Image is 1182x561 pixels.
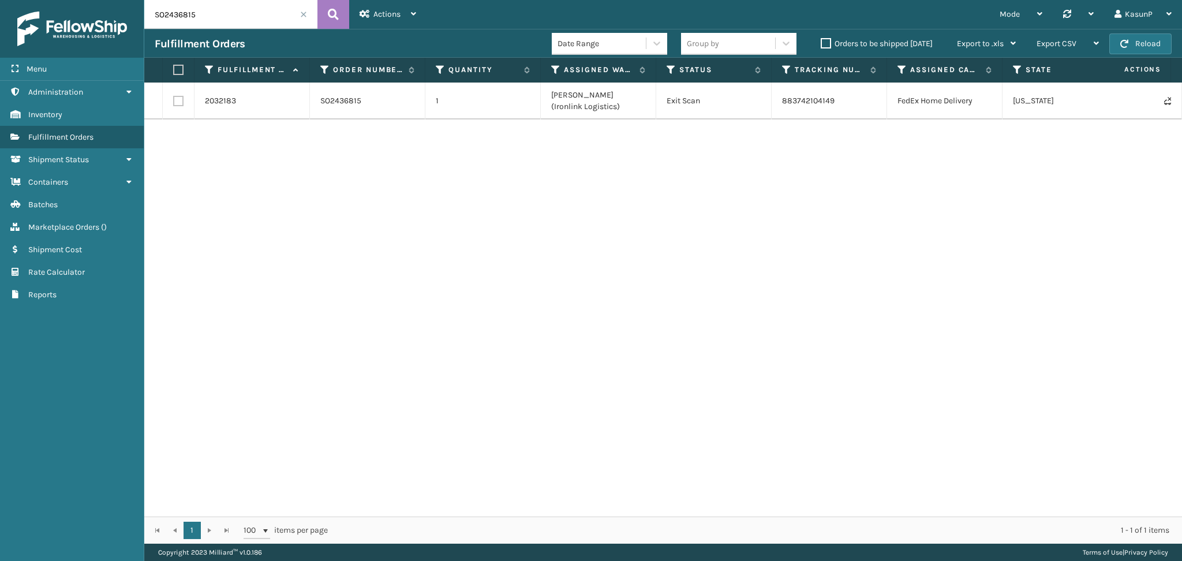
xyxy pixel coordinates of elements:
[205,95,236,107] a: 2032183
[1000,9,1020,19] span: Mode
[28,177,68,187] span: Containers
[656,83,772,119] td: Exit Scan
[1088,60,1168,79] span: Actions
[1003,83,1118,119] td: [US_STATE]
[17,12,127,46] img: logo
[373,9,401,19] span: Actions
[28,132,93,142] span: Fulfillment Orders
[821,39,933,48] label: Orders to be shipped [DATE]
[28,155,89,164] span: Shipment Status
[957,39,1004,48] span: Export to .xls
[28,87,83,97] span: Administration
[28,267,85,277] span: Rate Calculator
[158,544,262,561] p: Copyright 2023 Milliard™ v 1.0.186
[218,65,287,75] label: Fulfillment Order Id
[1124,548,1168,556] a: Privacy Policy
[679,65,749,75] label: Status
[1083,544,1168,561] div: |
[28,290,57,300] span: Reports
[564,65,634,75] label: Assigned Warehouse
[687,38,719,50] div: Group by
[541,83,656,119] td: [PERSON_NAME] (Ironlink Logistics)
[1109,33,1172,54] button: Reload
[244,522,328,539] span: items per page
[28,110,62,119] span: Inventory
[28,200,58,210] span: Batches
[1037,39,1076,48] span: Export CSV
[1083,548,1123,556] a: Terms of Use
[795,65,865,75] label: Tracking Number
[782,96,835,106] a: 883742104149
[887,83,1003,119] td: FedEx Home Delivery
[244,525,261,536] span: 100
[333,65,403,75] label: Order Number
[320,95,361,107] a: SO2436815
[558,38,647,50] div: Date Range
[155,37,245,51] h3: Fulfillment Orders
[344,525,1169,536] div: 1 - 1 of 1 items
[1164,97,1171,105] i: Never Shipped
[101,222,107,232] span: ( )
[28,222,99,232] span: Marketplace Orders
[448,65,518,75] label: Quantity
[1026,65,1095,75] label: State
[184,522,201,539] a: 1
[910,65,980,75] label: Assigned Carrier Service
[27,64,47,74] span: Menu
[28,245,82,255] span: Shipment Cost
[425,83,541,119] td: 1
